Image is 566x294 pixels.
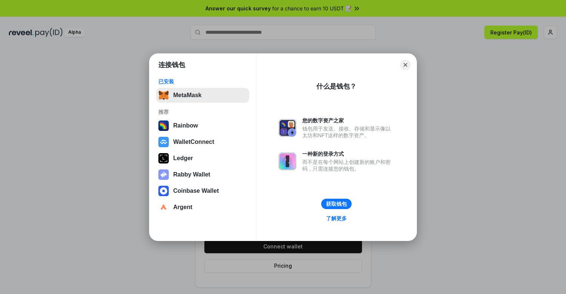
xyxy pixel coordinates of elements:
img: svg+xml,%3Csvg%20xmlns%3D%22http%3A%2F%2Fwww.w3.org%2F2000%2Fsvg%22%20fill%3D%22none%22%20viewBox... [279,119,296,137]
img: svg+xml,%3Csvg%20width%3D%2228%22%20height%3D%2228%22%20viewBox%3D%220%200%2028%2028%22%20fill%3D... [158,186,169,196]
button: Rainbow [156,118,249,133]
div: Rainbow [173,122,198,129]
button: Rabby Wallet [156,167,249,182]
div: MetaMask [173,92,201,99]
div: Argent [173,204,192,211]
img: svg+xml,%3Csvg%20width%3D%2228%22%20height%3D%2228%22%20viewBox%3D%220%200%2028%2028%22%20fill%3D... [158,137,169,147]
img: svg+xml,%3Csvg%20width%3D%22120%22%20height%3D%22120%22%20viewBox%3D%220%200%20120%20120%22%20fil... [158,120,169,131]
img: svg+xml,%3Csvg%20xmlns%3D%22http%3A%2F%2Fwww.w3.org%2F2000%2Fsvg%22%20fill%3D%22none%22%20viewBox... [158,169,169,180]
button: Coinbase Wallet [156,184,249,198]
h1: 连接钱包 [158,60,185,69]
img: svg+xml,%3Csvg%20xmlns%3D%22http%3A%2F%2Fwww.w3.org%2F2000%2Fsvg%22%20width%3D%2228%22%20height%3... [158,153,169,163]
div: 推荐 [158,109,247,115]
img: svg+xml,%3Csvg%20xmlns%3D%22http%3A%2F%2Fwww.w3.org%2F2000%2Fsvg%22%20fill%3D%22none%22%20viewBox... [279,152,296,170]
div: Rabby Wallet [173,171,210,178]
button: WalletConnect [156,135,249,149]
div: 什么是钱包？ [316,82,356,91]
a: 了解更多 [322,214,351,223]
div: 您的数字资产之家 [302,117,394,124]
div: 一种新的登录方式 [302,151,394,157]
div: 获取钱包 [326,201,347,207]
div: 了解更多 [326,215,347,222]
button: 获取钱包 [321,199,352,209]
button: Argent [156,200,249,215]
div: WalletConnect [173,139,214,145]
button: Ledger [156,151,249,166]
img: svg+xml,%3Csvg%20fill%3D%22none%22%20height%3D%2233%22%20viewBox%3D%220%200%2035%2033%22%20width%... [158,90,169,100]
button: MetaMask [156,88,249,103]
div: 而不是在每个网站上创建新的账户和密码，只需连接您的钱包。 [302,159,394,172]
div: Coinbase Wallet [173,188,219,194]
button: Close [400,60,411,70]
img: svg+xml,%3Csvg%20width%3D%2228%22%20height%3D%2228%22%20viewBox%3D%220%200%2028%2028%22%20fill%3D... [158,202,169,212]
div: Ledger [173,155,193,162]
div: 钱包用于发送、接收、存储和显示像以太坊和NFT这样的数字资产。 [302,125,394,139]
div: 已安装 [158,78,247,85]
